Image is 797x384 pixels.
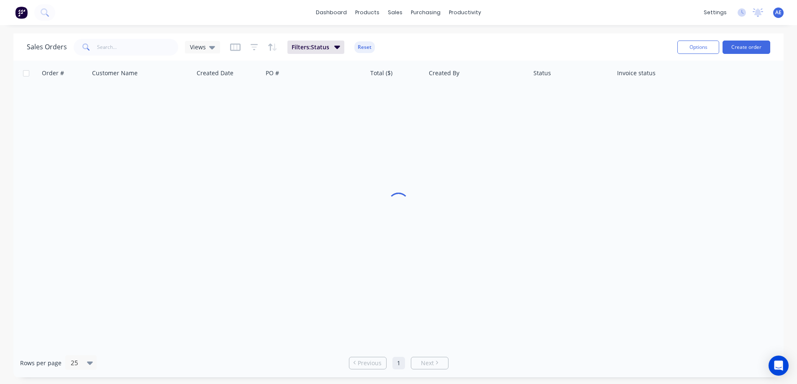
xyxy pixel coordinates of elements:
div: Status [533,69,551,77]
div: purchasing [407,6,445,19]
div: PO # [266,69,279,77]
span: Rows per page [20,359,62,367]
button: Options [677,41,719,54]
div: Order # [42,69,64,77]
div: Created By [429,69,459,77]
input: Search... [97,39,179,56]
a: Next page [411,359,448,367]
a: Previous page [349,359,386,367]
span: Next [421,359,434,367]
button: Filters:Status [287,41,344,54]
a: Page 1 is your current page [392,357,405,369]
div: Total ($) [370,69,392,77]
div: settings [700,6,731,19]
button: Reset [354,41,375,53]
div: productivity [445,6,485,19]
h1: Sales Orders [27,43,67,51]
a: dashboard [312,6,351,19]
div: products [351,6,384,19]
div: sales [384,6,407,19]
div: Customer Name [92,69,138,77]
div: Open Intercom Messenger [769,356,789,376]
div: Created Date [197,69,233,77]
span: Filters: Status [292,43,329,51]
div: Invoice status [617,69,656,77]
button: Create order [723,41,770,54]
ul: Pagination [346,357,452,369]
img: Factory [15,6,28,19]
span: Views [190,43,206,51]
span: AE [775,9,782,16]
span: Previous [358,359,382,367]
